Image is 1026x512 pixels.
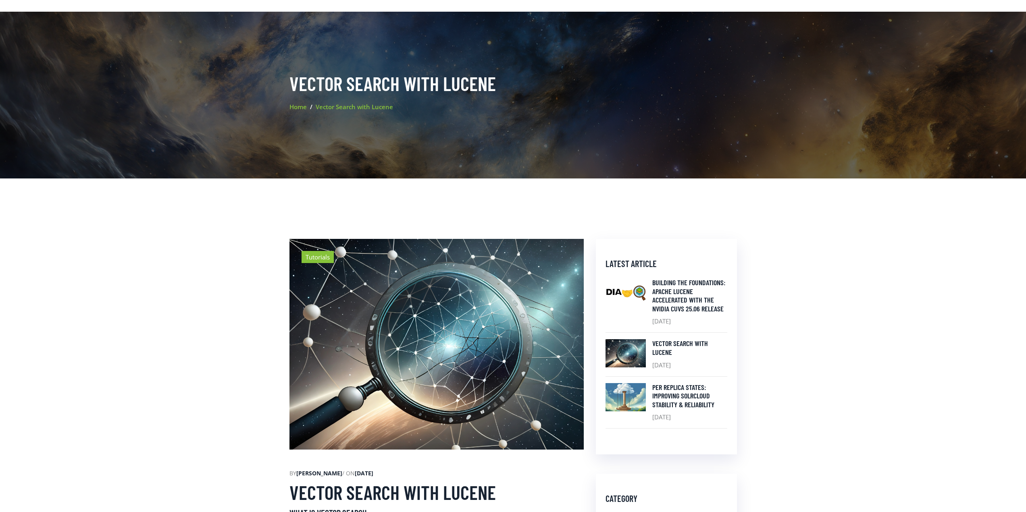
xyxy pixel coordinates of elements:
a: Building the foundations: Apache Lucene Accelerated with the NVIDIA cuVS 25.06 Release [652,278,727,313]
div: [DATE] [652,339,727,369]
img: solr_cloud_stability_and_reliability.jpg [606,383,646,411]
a: Vector Search with Lucene [652,339,727,357]
img: nvidia-searchscale.png [606,278,646,307]
h2: Vector Search with Lucene [289,481,584,504]
h4: Latest Article [606,258,727,269]
strong: [PERSON_NAME] [296,469,342,477]
nav: breadcrumb [289,102,737,112]
div: Tutorials [302,251,334,263]
div: [DATE] [652,383,727,422]
img: vector_search_with_lucene_post_image.jpg [606,339,646,367]
h2: Vector Search with Lucene [289,72,737,95]
strong: [DATE] [355,469,373,477]
h4: Category [606,493,727,504]
a: Per Replica States: Improving SolrCloud stability & reliability [652,383,727,409]
li: Vector Search with Lucene [307,102,393,112]
div: by / on [289,469,584,478]
div: [DATE] [652,278,727,326]
img: post thumb [289,239,584,450]
a: Home [289,103,307,111]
